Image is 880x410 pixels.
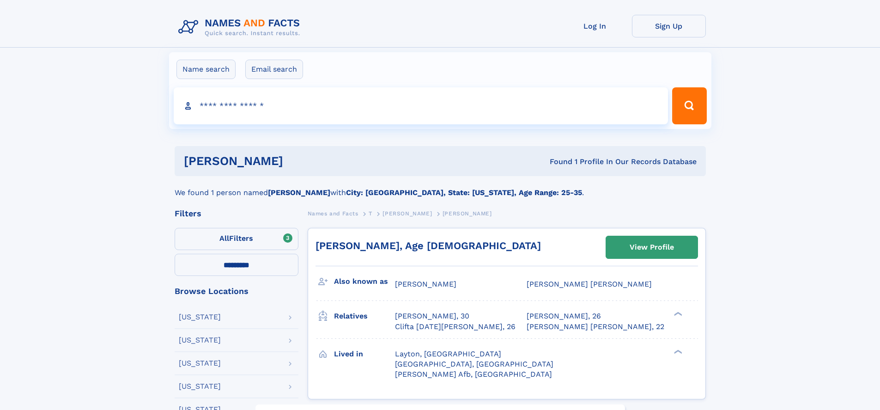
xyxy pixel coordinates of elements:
div: ❯ [672,349,683,355]
div: [US_STATE] [179,383,221,390]
a: [PERSON_NAME], Age [DEMOGRAPHIC_DATA] [316,240,541,251]
span: T [369,210,372,217]
span: [GEOGRAPHIC_DATA], [GEOGRAPHIC_DATA] [395,360,553,368]
span: Layton, [GEOGRAPHIC_DATA] [395,349,501,358]
div: Found 1 Profile In Our Records Database [416,157,697,167]
span: [PERSON_NAME] [395,280,456,288]
a: [PERSON_NAME] [PERSON_NAME], 22 [527,322,664,332]
span: [PERSON_NAME] [443,210,492,217]
span: [PERSON_NAME] [PERSON_NAME] [527,280,652,288]
a: Clifta [DATE][PERSON_NAME], 26 [395,322,516,332]
div: ❯ [672,311,683,317]
span: [PERSON_NAME] [382,210,432,217]
a: Log In [558,15,632,37]
a: T [369,208,372,219]
div: We found 1 person named with . [175,176,706,198]
label: Name search [176,60,236,79]
b: [PERSON_NAME] [268,188,330,197]
input: search input [174,87,668,124]
label: Filters [175,228,298,250]
a: View Profile [606,236,698,258]
a: [PERSON_NAME] [382,208,432,219]
div: Filters [175,209,298,218]
img: Logo Names and Facts [175,15,308,40]
a: [PERSON_NAME], 26 [527,311,601,321]
div: [US_STATE] [179,337,221,344]
h3: Relatives [334,308,395,324]
h1: [PERSON_NAME] [184,155,417,167]
span: All [219,234,229,243]
b: City: [GEOGRAPHIC_DATA], State: [US_STATE], Age Range: 25-35 [346,188,582,197]
h3: Also known as [334,274,395,289]
div: View Profile [630,237,674,258]
div: [US_STATE] [179,360,221,367]
a: Sign Up [632,15,706,37]
button: Search Button [672,87,706,124]
h3: Lived in [334,346,395,362]
a: [PERSON_NAME], 30 [395,311,469,321]
div: Browse Locations [175,287,298,295]
span: [PERSON_NAME] Afb, [GEOGRAPHIC_DATA] [395,370,552,379]
div: [US_STATE] [179,313,221,321]
label: Email search [245,60,303,79]
a: Names and Facts [308,208,358,219]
